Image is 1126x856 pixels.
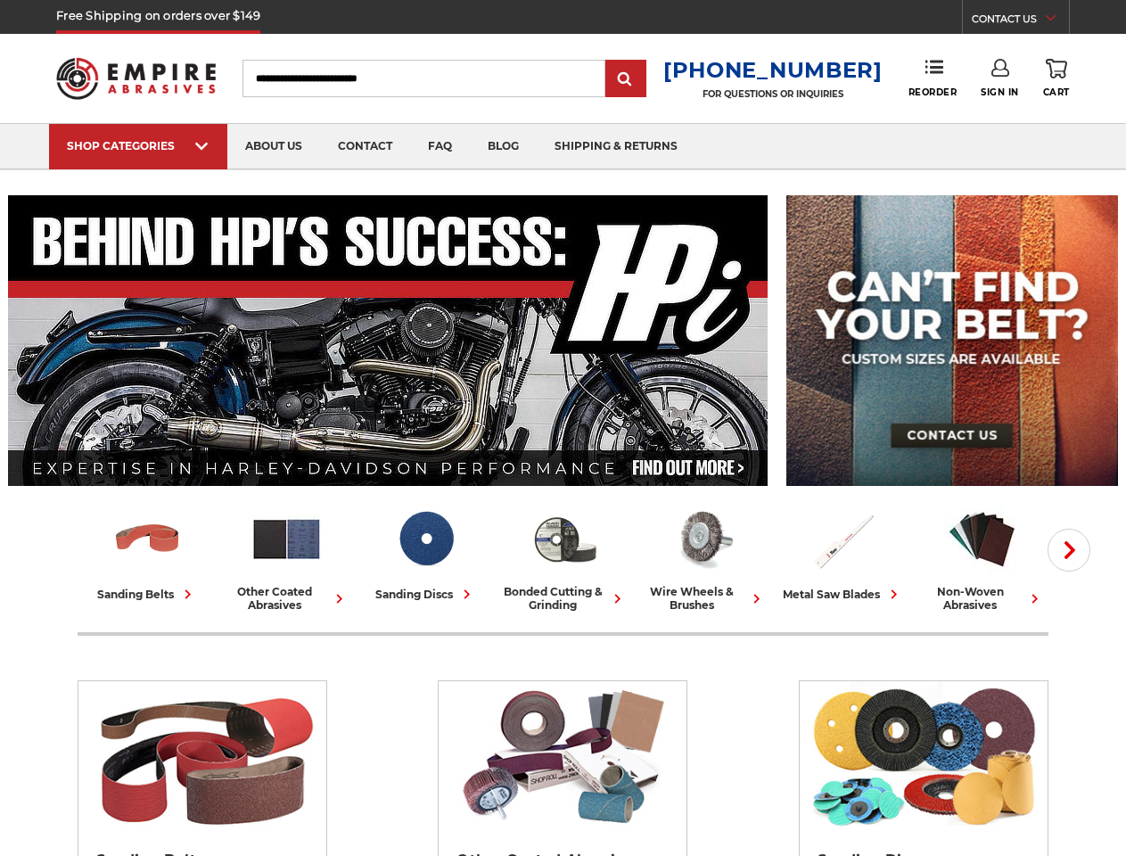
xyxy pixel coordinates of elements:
img: Sanding Belts [111,502,185,576]
a: [PHONE_NUMBER] [663,57,883,83]
button: Next [1048,529,1090,572]
img: Wire Wheels & Brushes [667,502,741,576]
img: Bonded Cutting & Grinding [528,502,602,576]
img: Other Coated Abrasives [250,502,324,576]
span: Cart [1043,86,1070,98]
div: non-woven abrasives [919,585,1044,612]
a: wire wheels & brushes [641,502,766,612]
div: wire wheels & brushes [641,585,766,612]
img: Metal Saw Blades [806,502,880,576]
a: blog [470,124,537,169]
div: sanding belts [97,585,197,604]
img: Other Coated Abrasives [448,681,678,833]
a: other coated abrasives [224,502,349,612]
a: sanding belts [85,502,210,604]
a: bonded cutting & grinding [502,502,627,612]
div: metal saw blades [783,585,903,604]
span: Reorder [908,86,958,98]
div: other coated abrasives [224,585,349,612]
div: SHOP CATEGORIES [67,139,210,152]
a: non-woven abrasives [919,502,1044,612]
a: Cart [1043,59,1070,98]
a: contact [320,124,410,169]
a: about us [227,124,320,169]
span: Sign In [981,86,1019,98]
img: Sanding Discs [808,681,1039,833]
img: Banner for an interview featuring Horsepower Inc who makes Harley performance upgrades featured o... [8,195,768,486]
img: Empire Abrasives [56,47,216,110]
a: metal saw blades [780,502,905,604]
a: Reorder [908,59,958,97]
div: bonded cutting & grinding [502,585,627,612]
a: CONTACT US [972,9,1069,34]
a: sanding discs [363,502,488,604]
p: FOR QUESTIONS OR INQUIRIES [663,88,883,100]
img: Non-woven Abrasives [945,502,1019,576]
div: sanding discs [375,585,476,604]
img: Sanding Discs [389,502,463,576]
a: faq [410,124,470,169]
img: Sanding Belts [87,681,318,833]
input: Submit [608,62,644,97]
a: shipping & returns [537,124,695,169]
img: promo banner for custom belts. [786,195,1118,486]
